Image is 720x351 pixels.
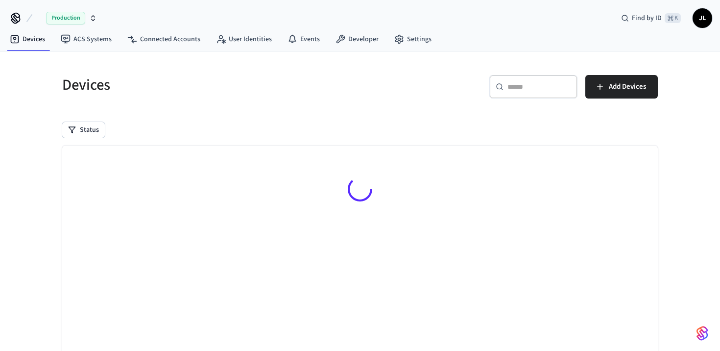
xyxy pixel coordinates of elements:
[696,326,708,341] img: SeamLogoGradient.69752ec5.svg
[613,9,689,27] div: Find by ID⌘ K
[694,9,711,27] span: JL
[120,30,208,48] a: Connected Accounts
[208,30,280,48] a: User Identities
[609,80,646,93] span: Add Devices
[693,8,712,28] button: JL
[280,30,328,48] a: Events
[632,13,662,23] span: Find by ID
[328,30,386,48] a: Developer
[46,12,85,25] span: Production
[665,13,681,23] span: ⌘ K
[386,30,439,48] a: Settings
[2,30,53,48] a: Devices
[585,75,658,99] button: Add Devices
[53,30,120,48] a: ACS Systems
[62,122,105,138] button: Status
[62,75,354,95] h5: Devices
